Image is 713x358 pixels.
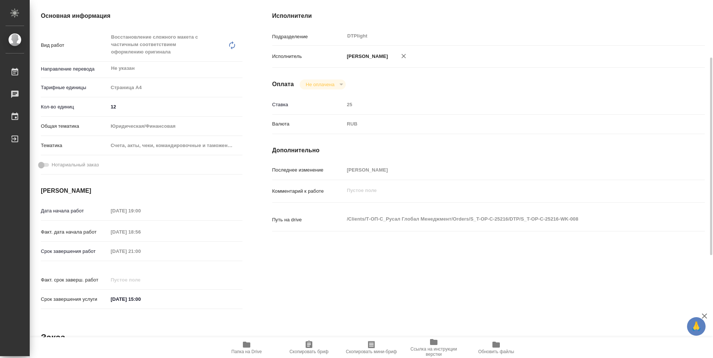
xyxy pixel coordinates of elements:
h4: Оплата [272,80,294,89]
span: Папка на Drive [231,349,262,354]
h4: [PERSON_NAME] [41,186,242,195]
input: Пустое поле [344,165,669,175]
span: Нотариальный заказ [52,161,99,169]
button: Папка на Drive [215,337,278,358]
p: Общая тематика [41,123,108,130]
p: Срок завершения работ [41,248,108,255]
button: Удалить исполнителя [395,48,412,64]
p: Комментарий к работе [272,188,344,195]
p: Подразделение [272,33,344,40]
span: Обновить файлы [478,349,514,354]
p: Ставка [272,101,344,108]
h4: Исполнители [272,12,705,20]
p: Путь на drive [272,216,344,224]
h2: Заказ [41,332,65,344]
input: Пустое поле [108,246,173,257]
button: Обновить файлы [465,337,527,358]
div: RUB [344,118,669,130]
span: 🙏 [690,319,703,334]
p: Вид работ [41,42,108,49]
input: Пустое поле [344,99,669,110]
button: Скопировать мини-бриф [340,337,403,358]
input: ✎ Введи что-нибудь [108,101,242,112]
h4: Дополнительно [272,146,705,155]
p: [PERSON_NAME] [344,53,388,60]
div: Не оплачена [300,79,345,89]
button: Ссылка на инструкции верстки [403,337,465,358]
p: Кол-во единиц [41,103,108,111]
span: Скопировать бриф [289,349,328,354]
button: Не оплачена [303,81,336,88]
p: Срок завершения услуги [41,296,108,303]
span: Скопировать мини-бриф [346,349,397,354]
input: Пустое поле [108,205,173,216]
p: Тематика [41,142,108,149]
button: Скопировать бриф [278,337,340,358]
div: Страница А4 [108,81,242,94]
p: Дата начала работ [41,207,108,215]
div: Юридическая/Финансовая [108,120,242,133]
input: Пустое поле [108,227,173,237]
p: Факт. дата начала работ [41,228,108,236]
p: Тарифные единицы [41,84,108,91]
p: Направление перевода [41,65,108,73]
input: ✎ Введи что-нибудь [108,294,173,305]
textarea: /Clients/Т-ОП-С_Русал Глобал Менеджмент/Orders/S_T-OP-C-25216/DTP/S_T-OP-C-25216-WK-008 [344,213,669,225]
p: Исполнитель [272,53,344,60]
h4: Основная информация [41,12,242,20]
p: Последнее изменение [272,166,344,174]
p: Валюта [272,120,344,128]
span: Ссылка на инструкции верстки [407,346,460,357]
p: Факт. срок заверш. работ [41,276,108,284]
div: Счета, акты, чеки, командировочные и таможенные документы [108,139,242,152]
button: 🙏 [687,317,706,336]
input: Пустое поле [108,274,173,285]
